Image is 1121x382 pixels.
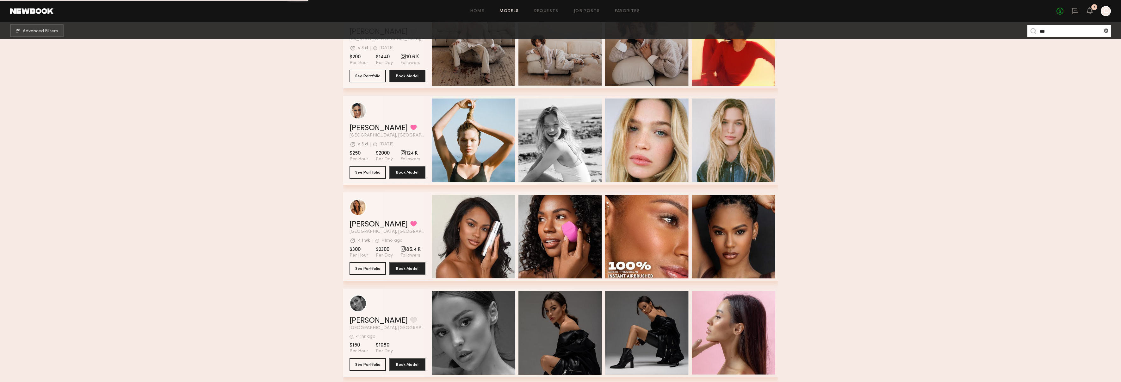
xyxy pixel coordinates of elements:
span: $150 [350,342,368,348]
button: See Portfolio [350,70,386,82]
div: < 1hr ago [356,334,375,339]
span: Per Hour [350,253,368,258]
div: < 3 d [357,142,368,147]
span: [GEOGRAPHIC_DATA], [GEOGRAPHIC_DATA] [350,230,425,234]
button: Book Model [389,166,425,179]
div: 3 [1093,6,1095,9]
button: Book Model [389,70,425,82]
span: $250 [350,150,368,156]
button: Book Model [389,262,425,275]
a: Favorites [615,9,640,13]
span: Per Day [376,60,393,66]
button: See Portfolio [350,166,386,179]
span: [GEOGRAPHIC_DATA], [GEOGRAPHIC_DATA] [350,133,425,138]
span: Followers [400,156,420,162]
div: < 1 wk [357,239,370,243]
span: [GEOGRAPHIC_DATA], [GEOGRAPHIC_DATA] [350,326,425,330]
button: Book Model [389,358,425,371]
span: Per Day [376,253,393,258]
span: $300 [350,246,368,253]
span: 10.6 K [400,54,420,60]
span: 85.4 K [400,246,421,253]
div: [DATE] [380,46,393,50]
a: C [1101,6,1111,16]
div: +1mo ago [382,239,403,243]
a: [PERSON_NAME] [350,221,408,228]
button: See Portfolio [350,358,386,371]
span: Per Hour [350,156,368,162]
span: Per Day [376,156,393,162]
span: Followers [400,60,420,66]
span: [US_STATE][GEOGRAPHIC_DATA], [GEOGRAPHIC_DATA] [350,37,425,41]
div: [DATE] [380,142,393,147]
div: < 3 d [357,46,368,50]
span: $1080 [376,342,393,348]
a: Job Posts [574,9,600,13]
span: $2000 [376,150,393,156]
a: Models [499,9,519,13]
span: $1440 [376,54,393,60]
button: See Portfolio [350,262,386,275]
a: Home [470,9,485,13]
span: Per Hour [350,348,368,354]
span: Per Hour [350,60,368,66]
span: $2300 [376,246,393,253]
button: Advanced Filters [10,24,64,37]
a: [PERSON_NAME] [350,317,408,325]
span: Per Day [376,348,393,354]
span: Advanced Filters [23,29,58,34]
a: [PERSON_NAME] [350,124,408,132]
span: Followers [400,253,421,258]
a: Requests [534,9,559,13]
span: 124 K [400,150,420,156]
span: $200 [350,54,368,60]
